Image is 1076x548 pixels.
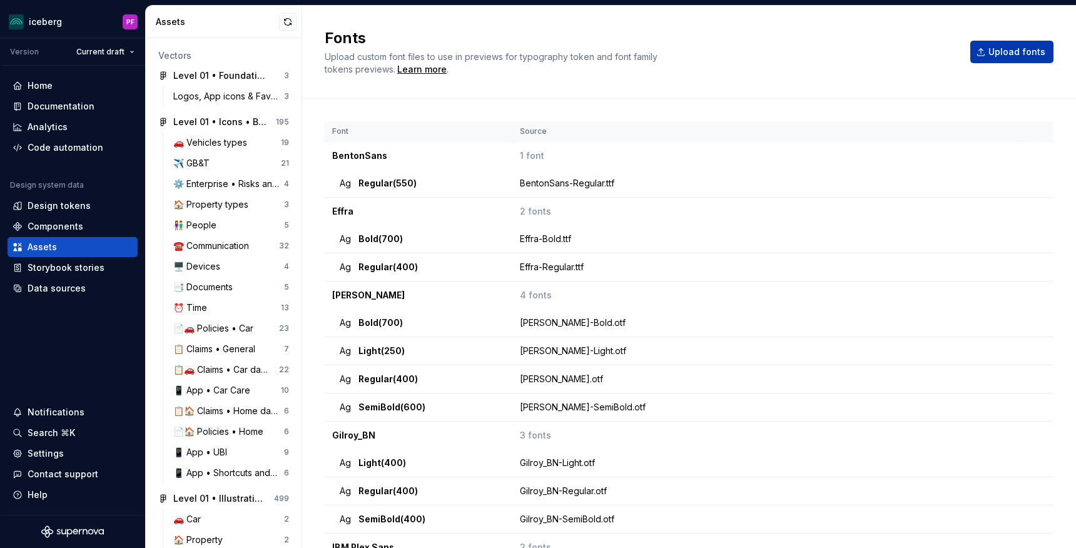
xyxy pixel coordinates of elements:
[8,96,138,116] a: Documentation
[284,535,289,545] div: 2
[284,261,289,271] div: 4
[358,401,425,414] span: SemiBold (600)
[168,174,294,194] a: ⚙️ Enterprise • Risks and LOBs4
[168,360,294,380] a: 📋🚗 Claims • Car damage types22
[340,317,351,329] span: Ag
[10,47,39,57] div: Version
[8,237,138,257] a: Assets
[168,401,294,421] a: 📋🏠 Claims • Home damage types6
[340,345,351,357] span: Ag
[284,71,289,81] div: 3
[520,457,1020,469] div: Gilroy_BN-Light.otf
[279,241,289,251] div: 32
[168,133,294,153] a: 🚗 Vehicles types19
[8,117,138,137] a: Analytics
[325,142,512,170] td: BentonSans
[168,318,294,338] a: 📄🚗 Policies • Car23
[520,261,1020,273] div: Effra-Regular.ttf
[395,65,449,74] span: .
[512,121,1021,142] th: Source
[173,384,255,397] div: 📱 App • Car Care
[284,282,289,292] div: 5
[284,200,289,210] div: 3
[173,467,284,479] div: 📱 App • Shortcuts and menu
[340,233,351,245] span: Ag
[28,406,84,419] div: Notifications
[153,112,294,132] a: Level 01 • Icons • Branded195
[173,281,238,293] div: 📑 Documents
[28,427,75,439] div: Search ⌘K
[520,429,551,442] span: 3 fonts
[520,317,1020,329] div: [PERSON_NAME]-Bold.otf
[325,121,512,142] th: Font
[284,514,289,524] div: 2
[358,177,417,190] span: Regular (550)
[9,14,24,29] img: 418c6d47-6da6-4103-8b13-b5999f8989a1.png
[520,513,1020,525] div: Gilroy_BN-SemiBold.otf
[173,343,260,355] div: 📋 Claims • General
[71,43,140,61] button: Current draft
[397,63,447,76] a: Learn more
[168,277,294,297] a: 📑 Documents5
[520,205,551,218] span: 2 fonts
[520,177,1020,190] div: BentonSans-Regular.ttf
[41,525,104,538] svg: Supernova Logo
[153,489,294,509] a: Level 01 • Illustrations499
[340,373,351,385] span: Ag
[173,513,206,525] div: 🚗 Car
[29,16,62,28] div: iceberg
[156,16,279,28] div: Assets
[358,233,403,245] span: Bold (700)
[168,236,294,256] a: ☎️ Communication32
[279,365,289,375] div: 22
[8,402,138,422] button: Notifications
[173,446,232,459] div: 📱 App • UBI
[168,339,294,359] a: 📋 Claims • General7
[168,86,294,106] a: Logos, App icons & Favicons3
[325,422,512,450] td: Gilroy_BN
[28,220,83,233] div: Components
[168,422,294,442] a: 📄🏠 Policies • Home6
[8,278,138,298] a: Data sources
[284,406,289,416] div: 6
[173,157,215,170] div: ✈️ GB&T
[168,195,294,215] a: 🏠 Property types3
[520,345,1020,357] div: [PERSON_NAME]-Light.otf
[173,260,225,273] div: 🖥️ Devices
[76,47,124,57] span: Current draft
[8,423,138,443] button: Search ⌘K
[358,457,406,469] span: Light (400)
[168,153,294,173] a: ✈️ GB&T21
[173,198,253,211] div: 🏠 Property types
[520,485,1020,497] div: Gilroy_BN-Regular.otf
[520,401,1020,414] div: [PERSON_NAME]-SemiBold.otf
[168,256,294,277] a: 🖥️ Devices4
[173,178,284,190] div: ⚙️ Enterprise • Risks and LOBs
[8,138,138,158] a: Code automation
[284,179,289,189] div: 4
[340,261,351,273] span: Ag
[340,485,351,497] span: Ag
[28,489,48,501] div: Help
[28,100,94,113] div: Documentation
[279,323,289,333] div: 23
[340,457,351,469] span: Ag
[358,373,418,385] span: Regular (400)
[173,405,284,417] div: 📋🏠 Claims • Home damage types
[281,158,289,168] div: 21
[28,79,53,92] div: Home
[173,302,212,314] div: ⏰ Time
[8,258,138,278] a: Storybook stories
[8,444,138,464] a: Settings
[281,385,289,395] div: 10
[284,468,289,478] div: 6
[8,464,138,484] button: Contact support
[520,233,1020,245] div: Effra-Bold.ttf
[173,219,221,231] div: 👫 People
[28,468,98,480] div: Contact support
[325,198,512,226] td: Effra
[358,513,425,525] span: SemiBold (400)
[28,447,64,460] div: Settings
[168,463,294,483] a: 📱 App • Shortcuts and menu6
